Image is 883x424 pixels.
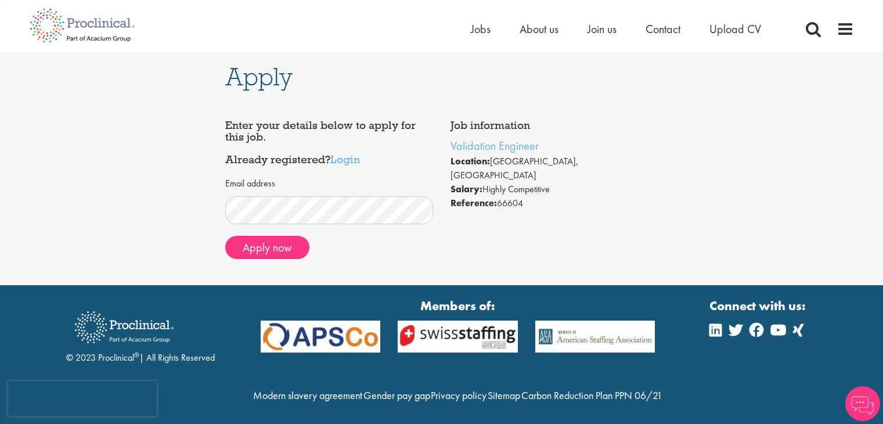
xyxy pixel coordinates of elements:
a: Login [330,152,360,166]
strong: Connect with us: [709,297,808,315]
a: Jobs [471,21,491,37]
a: Upload CV [709,21,761,37]
a: Carbon Reduction Plan PPN 06/21 [521,389,662,402]
label: Email address [225,177,275,191]
strong: Salary: [450,183,482,195]
a: Modern slavery agreement [253,389,362,402]
iframe: reCAPTCHA [8,381,157,416]
img: APSCo [527,321,664,353]
a: Privacy policy [431,389,486,402]
h4: Job information [450,120,658,131]
a: Validation Engineer [450,138,539,153]
a: Sitemap [488,389,520,402]
div: © 2023 Proclinical | All Rights Reserved [66,303,215,365]
img: APSCo [389,321,527,353]
strong: Members of: [261,297,655,315]
li: [GEOGRAPHIC_DATA], [GEOGRAPHIC_DATA] [450,154,658,182]
a: Gender pay gap [363,389,430,402]
strong: Location: [450,155,490,167]
li: 66604 [450,196,658,210]
img: APSCo [252,321,390,353]
a: About us [520,21,558,37]
h4: Enter your details below to apply for this job. Already registered? [225,120,433,166]
span: Apply [225,61,293,92]
sup: ® [134,350,139,360]
a: Contact [646,21,680,37]
button: Apply now [225,236,309,259]
strong: Reference: [450,197,497,209]
img: Chatbot [845,386,880,421]
img: Proclinical Recruitment [66,303,182,351]
a: Join us [588,21,617,37]
li: Highly Competitive [450,182,658,196]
